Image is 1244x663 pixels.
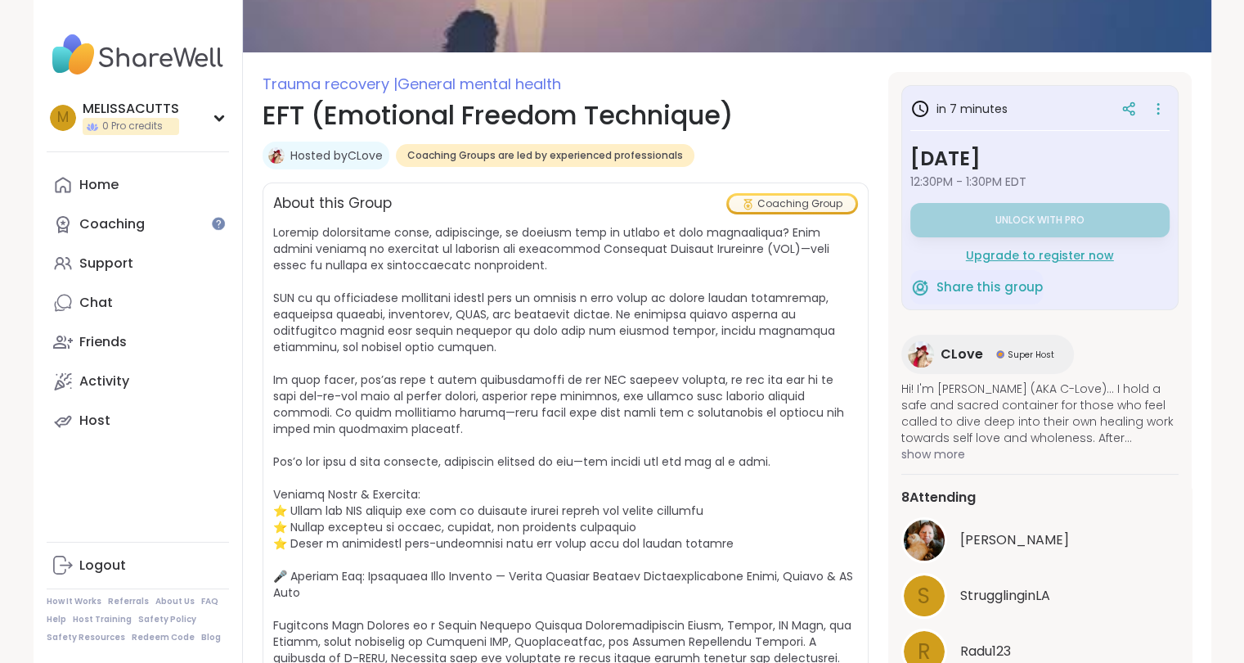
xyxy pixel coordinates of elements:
a: CLoveCLoveSuper HostSuper Host [901,335,1074,374]
a: Coaching [47,205,229,244]
div: Friends [79,333,127,351]
span: Unlock with Pro [995,214,1085,227]
div: Home [79,176,119,194]
a: Host [47,401,229,440]
span: M [57,107,69,129]
a: Friends [47,322,229,362]
a: Safety Resources [47,632,125,643]
a: Hosted byCLove [290,147,383,164]
span: Super Host [1008,349,1054,361]
span: CLove [941,345,983,364]
a: Referrals [108,596,149,607]
span: 8 Attending [901,488,976,507]
span: Share this group [936,278,1043,297]
iframe: Spotlight [212,217,225,230]
span: LuAnn [960,530,1069,550]
span: 0 Pro credits [102,120,163,133]
img: ShareWell Logomark [910,277,930,297]
img: Super Host [996,350,1004,359]
span: General mental health [397,74,561,94]
a: Activity [47,362,229,401]
a: LuAnn[PERSON_NAME] [901,517,1179,563]
a: FAQ [201,596,218,607]
span: Coaching Groups are led by experienced professionals [407,149,683,162]
div: Chat [79,294,113,312]
div: Activity [79,372,129,390]
span: show more [901,446,1179,462]
h3: in 7 minutes [910,99,1008,119]
img: ShareWell Nav Logo [47,26,229,83]
span: Trauma recovery | [263,74,397,94]
span: S [918,580,930,612]
a: Support [47,244,229,283]
a: Chat [47,283,229,322]
div: Upgrade to register now [910,247,1170,264]
div: MELISSACUTTS [83,100,179,118]
div: Support [79,255,133,273]
span: 12:30PM - 1:30PM EDT [910,174,1170,190]
a: Redeem Code [132,632,195,643]
button: Unlock with Pro [910,203,1170,237]
span: StrugglinginLA [960,586,1050,606]
button: Share this group [910,270,1043,304]
a: Home [47,165,229,205]
a: Logout [47,546,229,585]
img: CLove [908,341,934,368]
span: Radu123 [960,642,1011,661]
div: Coaching Group [729,196,856,212]
a: Host Training [73,614,132,625]
img: CLove [268,147,285,164]
h3: [DATE] [910,144,1170,174]
a: About Us [155,596,195,607]
h2: About this Group [273,193,392,214]
div: Coaching [79,215,145,233]
span: Hi! I'm [PERSON_NAME] (AKA C-Love)... I hold a safe and sacred container for those who feel calle... [901,381,1179,446]
a: SStrugglinginLA [901,573,1179,619]
a: Help [47,614,66,625]
a: Safety Policy [138,614,196,625]
a: Blog [201,632,221,643]
a: How It Works [47,596,101,607]
div: Host [79,412,110,430]
h1: EFT (Emotional Freedom Technique) [263,96,869,135]
img: LuAnn [904,520,945,561]
div: Logout [79,557,126,575]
